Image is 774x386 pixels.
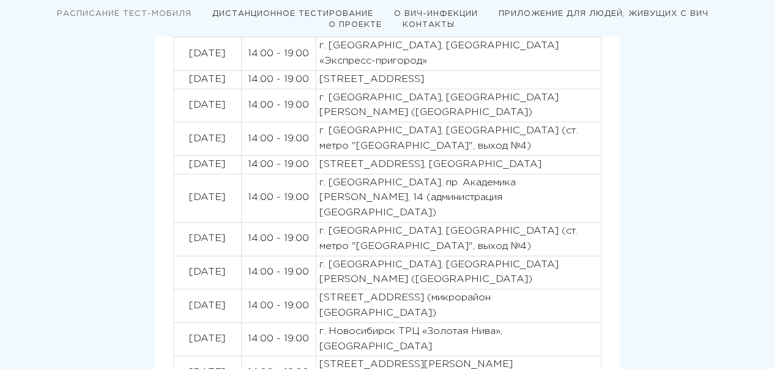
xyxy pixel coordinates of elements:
p: [DATE] [177,98,238,113]
p: г. [GEOGRAPHIC_DATA], [GEOGRAPHIC_DATA] (ст. метро "[GEOGRAPHIC_DATA]", выход №4) [319,124,598,154]
p: 14:00 - 19:00 [245,132,313,147]
p: [DATE] [177,46,238,62]
p: г. Новосибирск ТРЦ «Золотая Нива», [GEOGRAPHIC_DATA] [319,324,598,355]
p: [STREET_ADDRESS] [319,72,598,87]
p: [DATE] [177,72,238,87]
p: [DATE] [177,190,238,206]
p: 14:00 - 19:00 [245,46,313,62]
p: 14:00 - 19:00 [245,72,313,87]
a: О ПРОЕКТЕ [329,21,382,28]
a: ДИСТАНЦИОННОЕ ТЕСТИРОВАНИЕ [212,10,373,17]
p: 14:00 - 19:00 [245,157,313,173]
p: 14:00 - 19:00 [245,190,313,206]
p: 14:00 - 19:00 [245,265,313,280]
p: [DATE] [177,157,238,173]
p: [STREET_ADDRESS], [GEOGRAPHIC_DATA] [319,157,598,173]
p: [DATE] [177,265,238,280]
p: г. [GEOGRAPHIC_DATA], [GEOGRAPHIC_DATA] «Экспресс-пригород» [319,39,598,69]
a: О ВИЧ-ИНФЕКЦИИ [394,10,478,17]
p: [DATE] [177,132,238,147]
p: 14:00 - 19:00 [245,299,313,314]
p: г. [GEOGRAPHIC_DATA], [GEOGRAPHIC_DATA] (ст. метро "[GEOGRAPHIC_DATA]", выход №4) [319,224,598,254]
p: [DATE] [177,365,238,380]
a: КОНТАКТЫ [403,21,455,28]
p: 14:00 - 19:00 [245,332,313,347]
p: [DATE] [177,299,238,314]
p: [DATE] [177,332,238,347]
p: 14:00 - 19:00 [245,231,313,247]
a: ПРИЛОЖЕНИЕ ДЛЯ ЛЮДЕЙ, ЖИВУЩИХ С ВИЧ [499,10,709,17]
p: [STREET_ADDRESS] (микрорайон [GEOGRAPHIC_DATA]) [319,291,598,321]
p: г. [GEOGRAPHIC_DATA], [GEOGRAPHIC_DATA][PERSON_NAME] ([GEOGRAPHIC_DATA]) [319,91,598,121]
p: [DATE] [177,231,238,247]
a: РАСПИСАНИЕ ТЕСТ-МОБИЛЯ [57,10,192,17]
p: г. [GEOGRAPHIC_DATA], [GEOGRAPHIC_DATA][PERSON_NAME] ([GEOGRAPHIC_DATA]) [319,258,598,288]
p: 14:00 - 19:00 [245,365,313,380]
p: 14:00 - 19:00 [245,98,313,113]
p: г. [GEOGRAPHIC_DATA], пр. Академика [PERSON_NAME], 14 (администрация [GEOGRAPHIC_DATA]) [319,176,598,221]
